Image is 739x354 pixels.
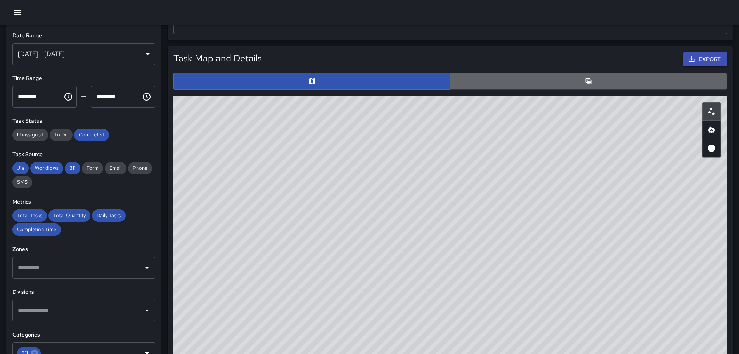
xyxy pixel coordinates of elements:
[74,129,109,141] div: Completed
[128,165,152,171] span: Phone
[139,89,154,105] button: Choose time, selected time is 11:59 PM
[707,125,716,134] svg: Heatmap
[12,117,155,126] h6: Task Status
[683,52,727,66] button: Export
[30,162,63,174] div: Workflows
[12,31,155,40] h6: Date Range
[92,212,126,219] span: Daily Tasks
[30,165,63,171] span: Workflows
[12,198,155,206] h6: Metrics
[707,143,716,153] svg: 3D Heatmap
[12,331,155,339] h6: Categories
[50,131,73,138] span: To Do
[12,129,48,141] div: Unassigned
[128,162,152,174] div: Phone
[65,162,80,174] div: 311
[142,305,152,316] button: Open
[707,107,716,116] svg: Scatterplot
[702,102,721,121] button: Scatterplot
[12,176,32,188] div: SMS
[450,73,727,90] button: Table
[12,223,61,236] div: Completion Time
[12,209,47,222] div: Total Tasks
[12,179,32,185] span: SMS
[308,77,316,85] svg: Map
[12,43,155,65] div: [DATE] - [DATE]
[173,73,450,90] button: Map
[142,262,152,273] button: Open
[48,209,90,222] div: Total Quantity
[105,165,126,171] span: Email
[702,139,721,157] button: 3D Heatmap
[74,131,109,138] span: Completed
[105,162,126,174] div: Email
[61,89,76,105] button: Choose time, selected time is 12:00 AM
[48,212,90,219] span: Total Quantity
[12,165,29,171] span: Jia
[82,165,103,171] span: Form
[65,165,80,171] span: 311
[50,129,73,141] div: To Do
[12,226,61,233] span: Completion Time
[12,245,155,254] h6: Zones
[92,209,126,222] div: Daily Tasks
[12,288,155,296] h6: Divisions
[12,74,155,83] h6: Time Range
[12,131,48,138] span: Unassigned
[173,52,262,65] h5: Task Map and Details
[82,162,103,174] div: Form
[585,77,592,85] svg: Table
[702,120,721,139] button: Heatmap
[12,162,29,174] div: Jia
[12,212,47,219] span: Total Tasks
[12,150,155,159] h6: Task Source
